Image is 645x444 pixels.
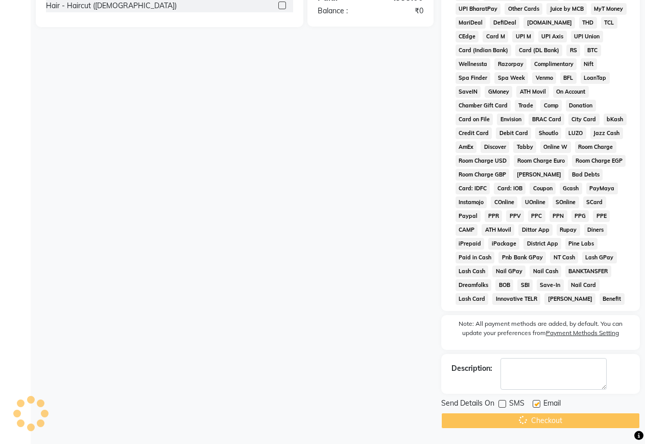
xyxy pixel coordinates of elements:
span: Gcash [560,183,582,194]
span: UPI Axis [538,31,567,42]
span: iPackage [488,238,519,250]
span: Room Charge GBP [456,169,510,181]
label: Note: All payment methods are added, by default. You can update your preferences from [451,319,630,342]
span: BFL [560,72,577,84]
span: BRAC Card [529,114,564,125]
span: Lash Cash [456,265,489,277]
span: [DOMAIN_NAME] [523,17,575,29]
span: Card M [483,31,508,42]
span: Pnb Bank GPay [498,252,546,263]
span: Bad Debts [568,169,603,181]
span: LUZO [565,127,586,139]
span: Card (DL Bank) [515,45,562,56]
span: Other Cards [505,3,542,15]
span: Instamojo [456,196,487,208]
span: Donation [566,100,596,112]
span: Chamber Gift Card [456,100,511,112]
span: Envision [497,114,524,125]
span: Benefit [600,293,625,305]
span: MyT Money [591,3,627,15]
span: Room Charge USD [456,155,510,167]
span: PPN [550,210,567,222]
span: Nail GPay [492,265,525,277]
span: Diners [584,224,607,236]
div: Description: [451,363,492,374]
label: Payment Methods Setting [546,328,619,338]
span: PPE [593,210,610,222]
span: AmEx [456,141,477,153]
span: Card: IDFC [456,183,490,194]
span: PayMaya [586,183,618,194]
span: UPI BharatPay [456,3,501,15]
span: UPI Union [571,31,603,42]
span: bKash [604,114,627,125]
span: Room Charge [575,141,616,153]
span: Comp [540,100,562,112]
span: Razorpay [494,58,527,70]
span: Trade [515,100,536,112]
span: COnline [491,196,517,208]
span: On Account [553,86,589,98]
span: Spa Finder [456,72,491,84]
span: iPrepaid [456,238,485,250]
span: RS [566,45,580,56]
div: Balance : [310,6,370,16]
span: District App [523,238,561,250]
span: [PERSON_NAME] [544,293,595,305]
span: SBI [517,279,533,291]
span: Save-In [537,279,564,291]
span: SCard [583,196,606,208]
span: Email [543,398,561,411]
span: Card on File [456,114,493,125]
span: Lash GPay [582,252,617,263]
span: ATH Movil [516,86,549,98]
span: Rupay [557,224,580,236]
span: Nift [581,58,597,70]
span: Innovative TELR [492,293,540,305]
span: SMS [509,398,524,411]
span: Dittor App [518,224,553,236]
span: BANKTANSFER [565,265,611,277]
span: BTC [584,45,601,56]
span: PPG [571,210,589,222]
span: Pine Labs [565,238,598,250]
span: PPR [485,210,502,222]
span: BOB [495,279,513,291]
span: Card: IOB [494,183,525,194]
span: Paypal [456,210,481,222]
span: Card (Indian Bank) [456,45,512,56]
span: GMoney [485,86,512,98]
span: Nail Card [568,279,600,291]
div: Hair - Haircut ([DEMOGRAPHIC_DATA]) [46,1,177,11]
span: Juice by MCB [546,3,587,15]
span: UOnline [521,196,548,208]
span: PPC [528,210,545,222]
span: Online W [540,141,571,153]
span: Nail Cash [530,265,561,277]
span: LoanTap [581,72,610,84]
span: Send Details On [441,398,494,411]
span: Room Charge Euro [514,155,568,167]
span: Spa Week [494,72,528,84]
span: Lash Card [456,293,489,305]
span: Shoutlo [535,127,561,139]
span: Tabby [513,141,536,153]
span: SaveIN [456,86,481,98]
span: Paid in Cash [456,252,495,263]
span: Coupon [530,183,556,194]
span: CAMP [456,224,478,236]
span: Debit Card [496,127,531,139]
span: Credit Card [456,127,492,139]
span: UPI M [512,31,534,42]
span: NT Cash [550,252,578,263]
span: Room Charge EGP [572,155,626,167]
span: SOnline [553,196,579,208]
span: Discover [481,141,509,153]
span: ATH Movil [482,224,514,236]
span: Jazz Cash [590,127,623,139]
div: ₹0 [370,6,431,16]
span: City Card [568,114,600,125]
span: TCL [601,17,617,29]
span: Venmo [532,72,556,84]
span: CEdge [456,31,479,42]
